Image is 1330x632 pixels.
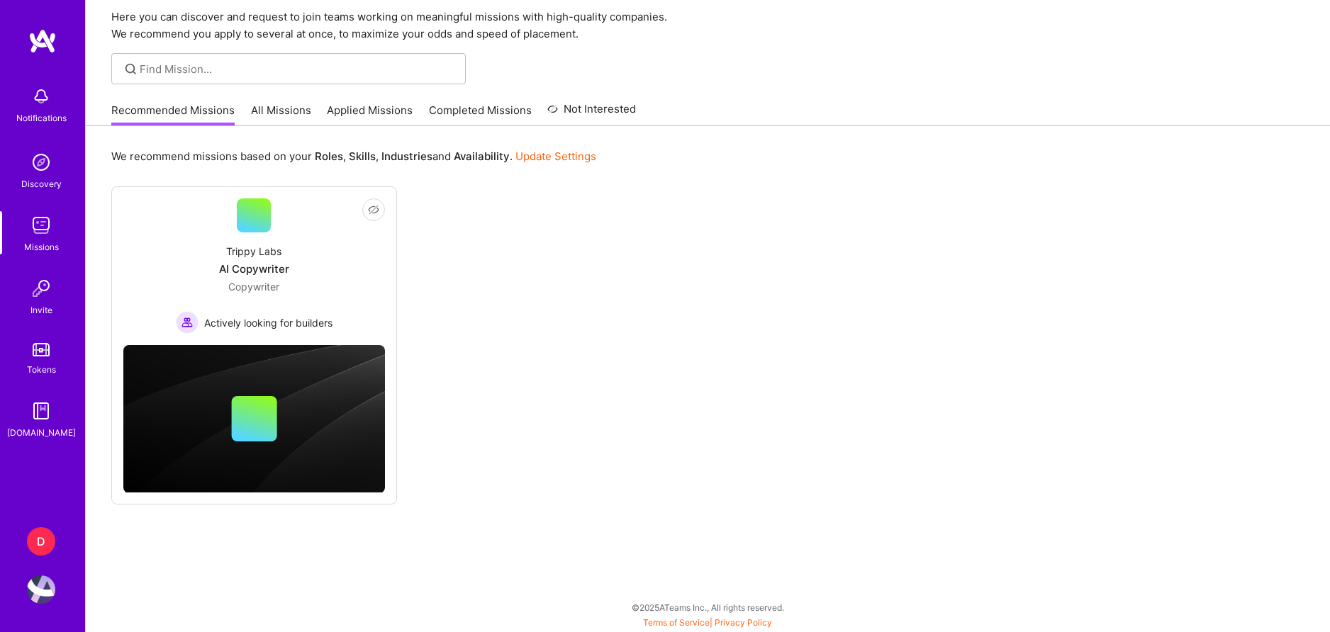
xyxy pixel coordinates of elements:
img: tokens [33,343,50,356]
div: Discovery [21,176,62,191]
img: User Avatar [27,575,55,604]
div: AI Copywriter [219,261,289,276]
b: Skills [349,149,376,163]
a: Trippy LabsAI CopywriterCopywriter Actively looking for buildersActively looking for builders [123,198,385,334]
p: Here you can discover and request to join teams working on meaningful missions with high-quality ... [111,9,1304,43]
img: cover [123,345,385,492]
span: | [643,617,772,628]
img: Invite [27,274,55,303]
img: bell [27,82,55,111]
p: We recommend missions based on your , , and . [111,149,596,164]
a: Recommended Missions [111,103,235,126]
a: Terms of Service [643,617,710,628]
div: Trippy Labs [226,244,281,259]
span: Copywriter [228,281,279,293]
a: User Avatar [23,575,59,604]
div: © 2025 ATeams Inc., All rights reserved. [85,589,1330,625]
div: Invite [30,303,52,317]
a: Completed Missions [429,103,532,126]
a: D [23,527,59,555]
a: Not Interested [547,101,636,126]
a: Privacy Policy [715,617,772,628]
div: Missions [24,239,59,254]
b: Availability [454,149,510,163]
a: Update Settings [515,149,596,163]
div: D [27,527,55,555]
input: Find Mission... [140,62,455,77]
b: Industries [381,149,432,163]
i: icon SearchGrey [123,61,139,77]
img: teamwork [27,211,55,239]
b: Roles [315,149,343,163]
img: logo [28,28,57,54]
div: [DOMAIN_NAME] [7,425,76,440]
a: Applied Missions [327,103,413,126]
span: Actively looking for builders [204,315,332,330]
img: guide book [27,397,55,425]
img: discovery [27,148,55,176]
div: Tokens [27,362,56,377]
div: Notifications [16,111,67,125]
i: icon EyeClosed [368,204,379,215]
img: Actively looking for builders [176,311,199,334]
a: All Missions [251,103,311,126]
